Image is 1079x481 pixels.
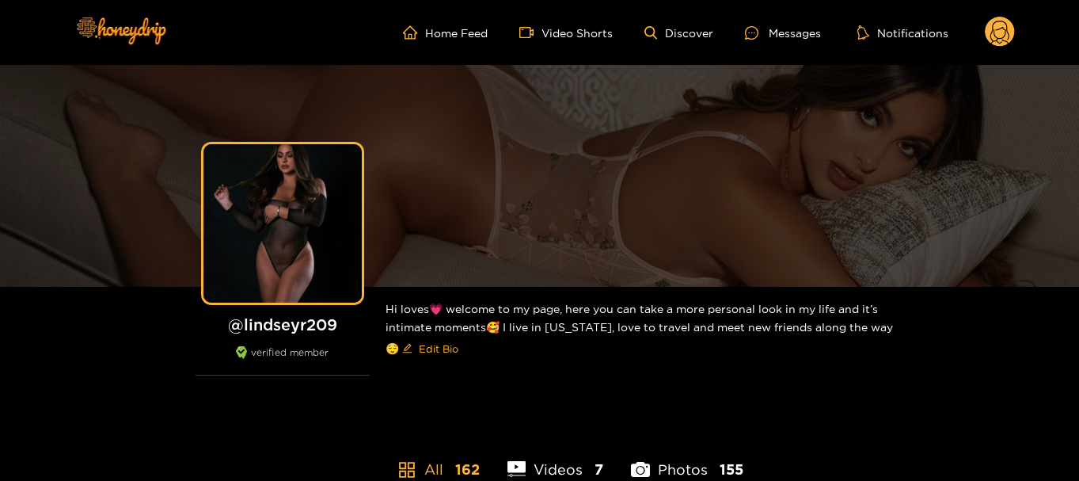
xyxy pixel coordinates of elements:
span: edit [402,343,412,355]
h1: @ lindseyr209 [196,315,370,334]
a: Video Shorts [519,25,613,40]
div: verified member [196,346,370,376]
span: home [403,25,425,40]
button: Notifications [853,25,953,40]
span: Edit Bio [419,341,458,357]
a: Discover [644,26,713,40]
div: Messages [745,24,821,42]
span: 7 [595,460,603,479]
button: editEdit Bio [399,336,462,361]
div: Hi loves💗 welcome to my page, here you can take a more personal look in my life and it’s intimate... [386,287,900,374]
a: Home Feed [403,25,488,40]
span: 162 [455,460,480,479]
span: appstore [397,460,416,479]
span: 155 [720,460,743,479]
span: video-camera [519,25,541,40]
